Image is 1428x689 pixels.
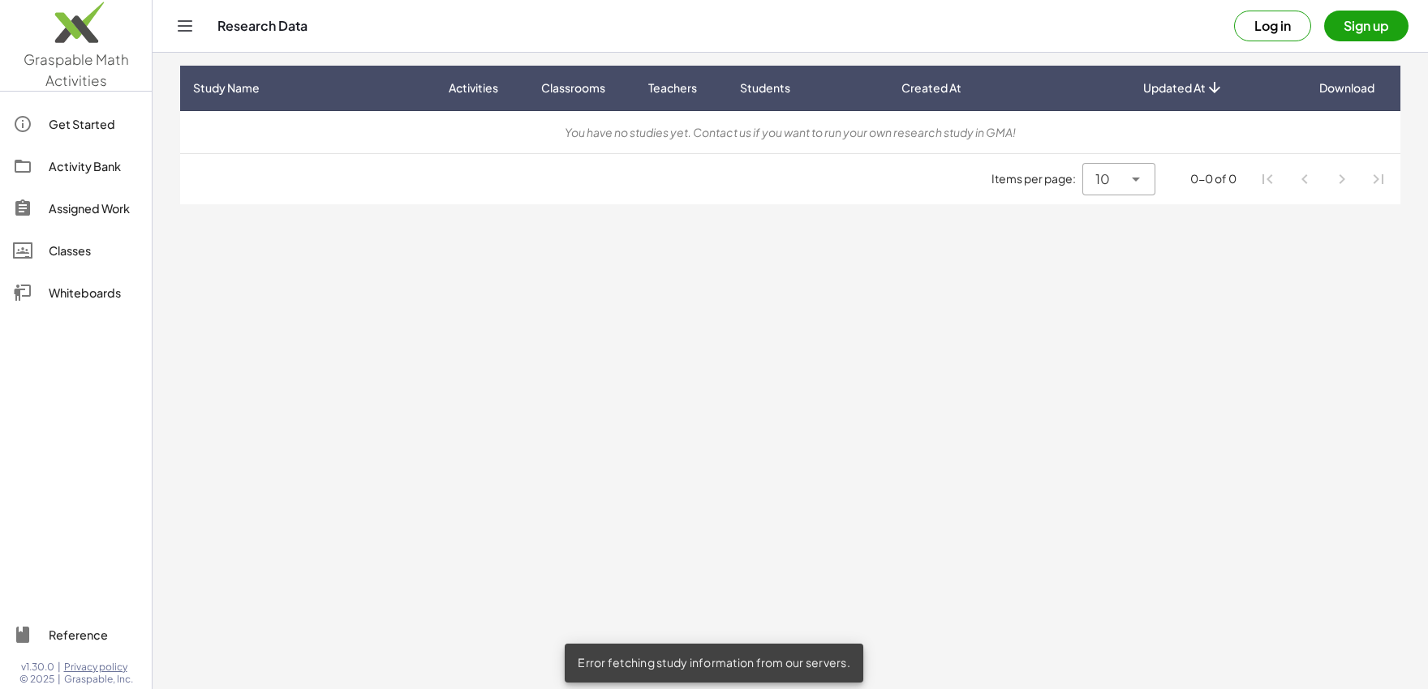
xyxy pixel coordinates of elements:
span: Teachers [648,79,697,96]
span: 10 [1095,169,1110,189]
span: © 2025 [19,673,54,686]
span: Study Name [193,79,260,96]
div: Error fetching study information from our servers. [565,644,863,683]
button: Log in [1234,11,1311,41]
a: Classes [6,231,145,270]
span: Items per page: [991,170,1082,187]
div: Assigned Work [49,199,139,218]
span: Activities [449,79,498,96]
a: Privacy policy [64,661,133,674]
button: Toggle navigation [172,13,198,39]
button: Sign up [1324,11,1409,41]
div: Reference [49,625,139,644]
span: | [58,661,61,674]
a: Activity Bank [6,147,145,186]
div: Get Started [49,114,139,134]
nav: Pagination Navigation [1249,160,1397,198]
div: Whiteboards [49,283,139,302]
div: Classes [49,241,139,260]
div: Activity Bank [49,156,139,176]
div: 0-0 of 0 [1190,170,1237,187]
span: v1.30.0 [21,661,54,674]
span: Updated At [1143,79,1206,96]
a: Reference [6,615,145,654]
a: Assigned Work [6,189,145,228]
span: Download [1319,79,1374,96]
div: You have no studies yet. Contact us if you want to run your own research study in GMA! [193,124,1387,141]
span: Created At [901,79,961,96]
a: Whiteboards [6,273,145,312]
span: | [58,673,61,686]
span: Classrooms [541,79,605,96]
span: Graspable, Inc. [64,673,133,686]
a: Get Started [6,105,145,143]
span: Graspable Math Activities [24,50,129,89]
span: Students [740,79,790,96]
